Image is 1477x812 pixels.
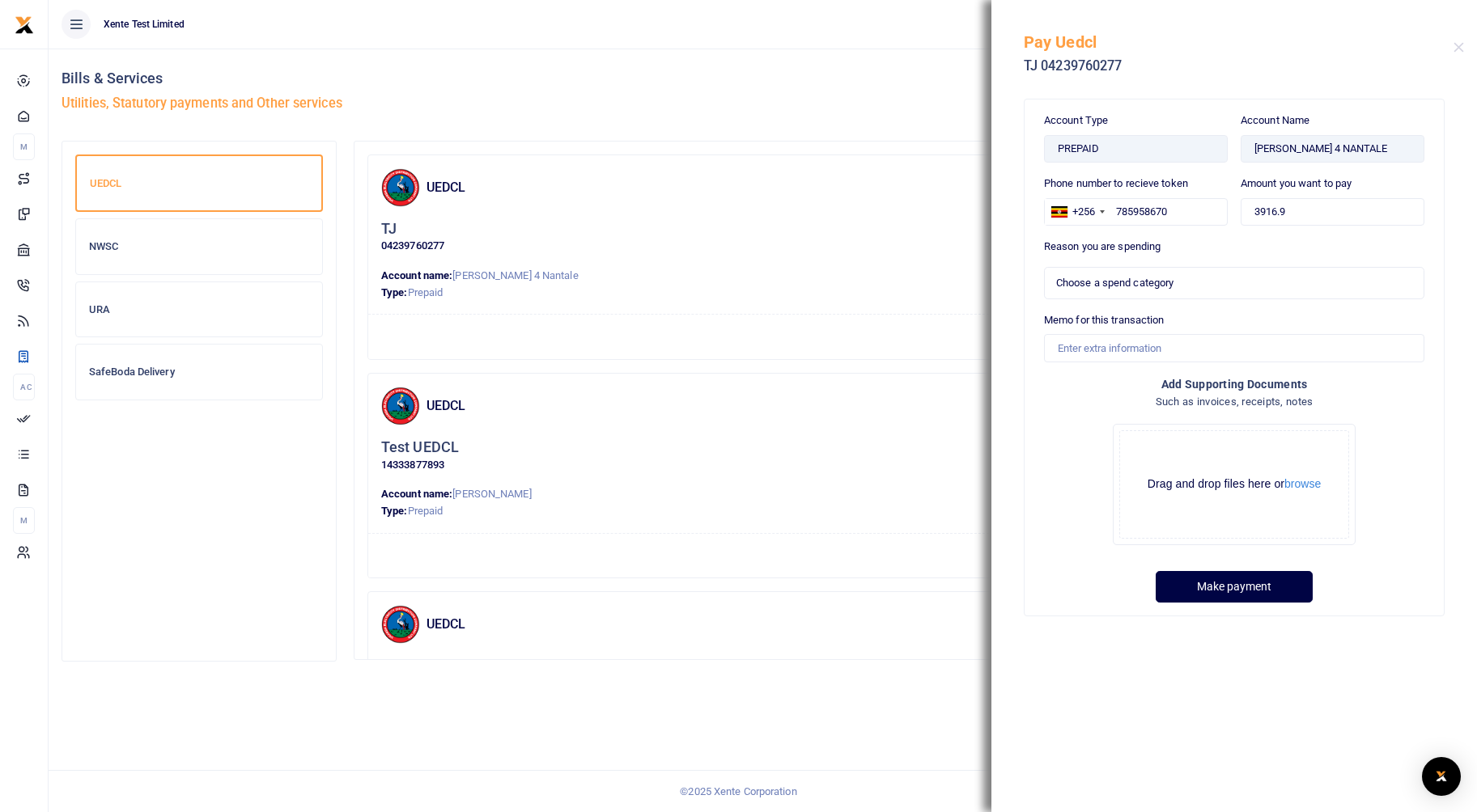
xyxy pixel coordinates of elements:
[381,488,452,500] strong: Account name:
[427,397,1408,415] h4: UEDCL
[1045,199,1110,225] div: Uganda: +256
[381,238,1437,255] p: 04239760277
[408,505,444,517] span: Prepaid
[427,179,1408,197] h4: UEDCL
[1044,312,1165,328] label: Memo for this transaction
[1120,476,1348,492] div: Drag and drop files here or
[89,366,309,379] h6: SafeBoda Delivery
[381,220,1437,255] div: Click to update
[1044,393,1424,411] h4: Such as invoices, receipts, notes
[15,15,34,35] img: logo-small
[427,615,1408,633] h4: UEDCL
[75,344,323,407] a: SafeBoda Delivery
[381,269,452,281] strong: Account name:
[62,95,1464,112] h5: Utilities, Statutory payments and Other services
[408,286,444,298] span: Prepaid
[381,657,406,675] h5: test
[1241,112,1309,129] label: Account Name
[15,18,34,30] a: logo-small logo-large logo-large
[89,303,309,316] h6: URA
[381,438,1437,473] div: Click to update
[62,70,1464,87] h4: Bills & Services
[1044,375,1424,393] h4: Add supporting Documents
[1044,334,1424,362] input: Enter extra information
[13,133,35,160] li: M
[75,281,323,345] a: URA
[75,154,323,219] a: UEDCL
[452,488,531,500] span: [PERSON_NAME]
[75,218,323,281] a: NWSC
[1241,176,1352,192] label: Amount you want to pay
[381,438,459,457] h5: Test UEDCL
[89,240,309,253] h6: NWSC
[13,507,35,534] li: M
[90,177,308,190] h6: UEDCL
[1454,42,1464,53] button: Close
[1044,112,1108,129] label: Account Type
[381,286,408,298] strong: Type:
[1044,239,1161,255] label: Reason you are spending
[97,17,191,32] span: Xente Test Limited
[1113,424,1356,545] div: File Uploader
[1024,58,1454,74] h5: TJ 04239760277
[1044,176,1188,192] label: Phone number to recieve token
[13,374,35,400] li: Ac
[1284,478,1321,489] button: browse
[1156,571,1313,603] button: Make payment
[1056,275,1401,291] span: Choose a spend category
[1024,32,1454,52] h5: Pay Uedcl
[381,657,1437,691] div: Click to update
[452,269,578,281] span: [PERSON_NAME] 4 Nantale
[381,457,1437,474] p: 14333877893
[381,505,408,517] strong: Type:
[1241,198,1424,226] input: Enter a amount
[381,220,397,239] h5: TJ
[1422,757,1461,796] div: Open Intercom Messenger
[1072,204,1095,220] div: +256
